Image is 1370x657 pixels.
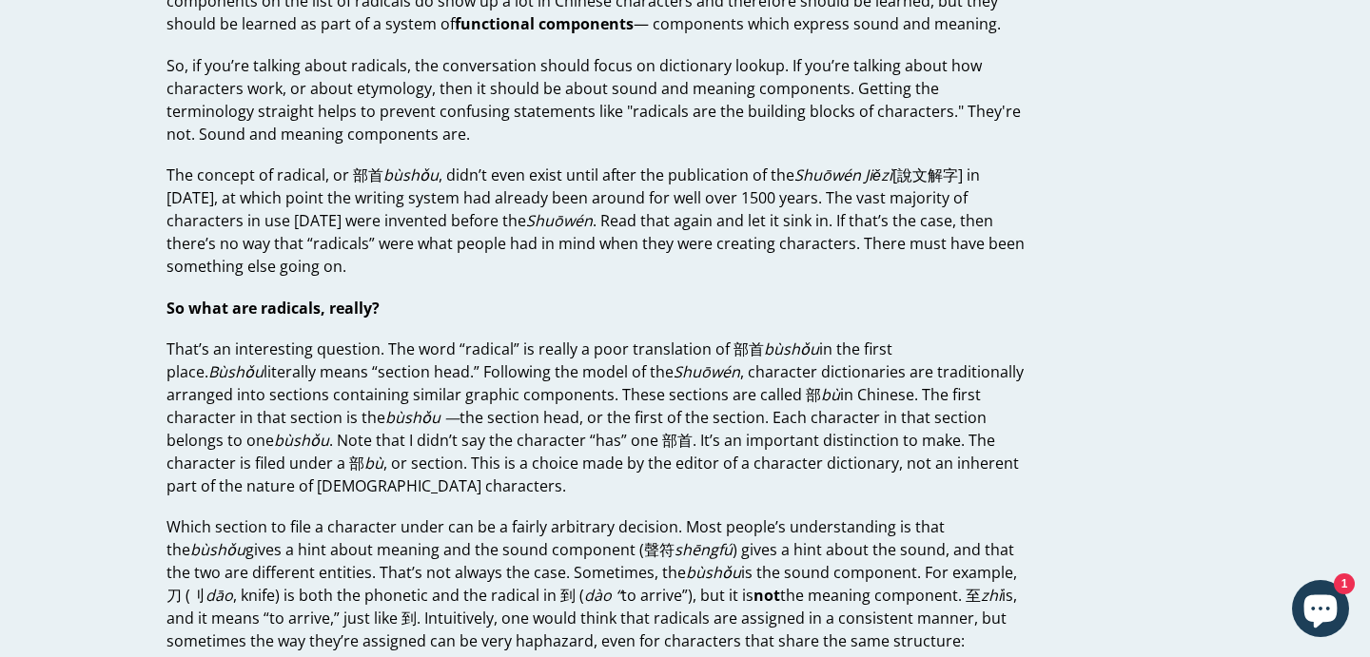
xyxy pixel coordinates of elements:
[1286,580,1355,642] inbox-online-store-chat: Shopify online store chat
[205,585,233,606] em: dāo
[764,338,819,359] em: bùshǒu
[274,430,329,451] em: bùshǒu
[208,361,264,382] em: Bùshǒu
[166,164,1026,278] p: The concept of radical, or 部首 , didn’t even exist until after the publication of the [說文解字] in [D...
[686,562,741,583] em: bùshǒu
[383,164,439,185] em: bùshǒu
[753,585,780,606] strong: not
[675,539,733,560] em: shēngfú
[385,407,460,428] em: bùshǒu —
[166,515,1026,652] p: Which section to file a character under can be a fairly arbitrary decision. Most people’s underst...
[166,298,380,319] strong: So what are radicals, really?
[981,585,1002,606] em: zhì
[674,361,740,382] em: Shuōwén
[794,164,892,185] em: Shuōwén Jiězì
[166,338,1026,497] p: That’s an interesting question. The word “radical” is really a poor translation of 部首 in the firs...
[526,210,593,231] em: Shuōwén
[364,453,383,473] em: bù
[584,585,621,606] em: dào “
[821,384,840,405] em: bù
[190,539,245,560] em: bùshǒu
[455,13,634,34] strong: functional components
[166,54,1026,145] p: So, if you’re talking about radicals, the conversation should focus on dictionary lookup. If you’...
